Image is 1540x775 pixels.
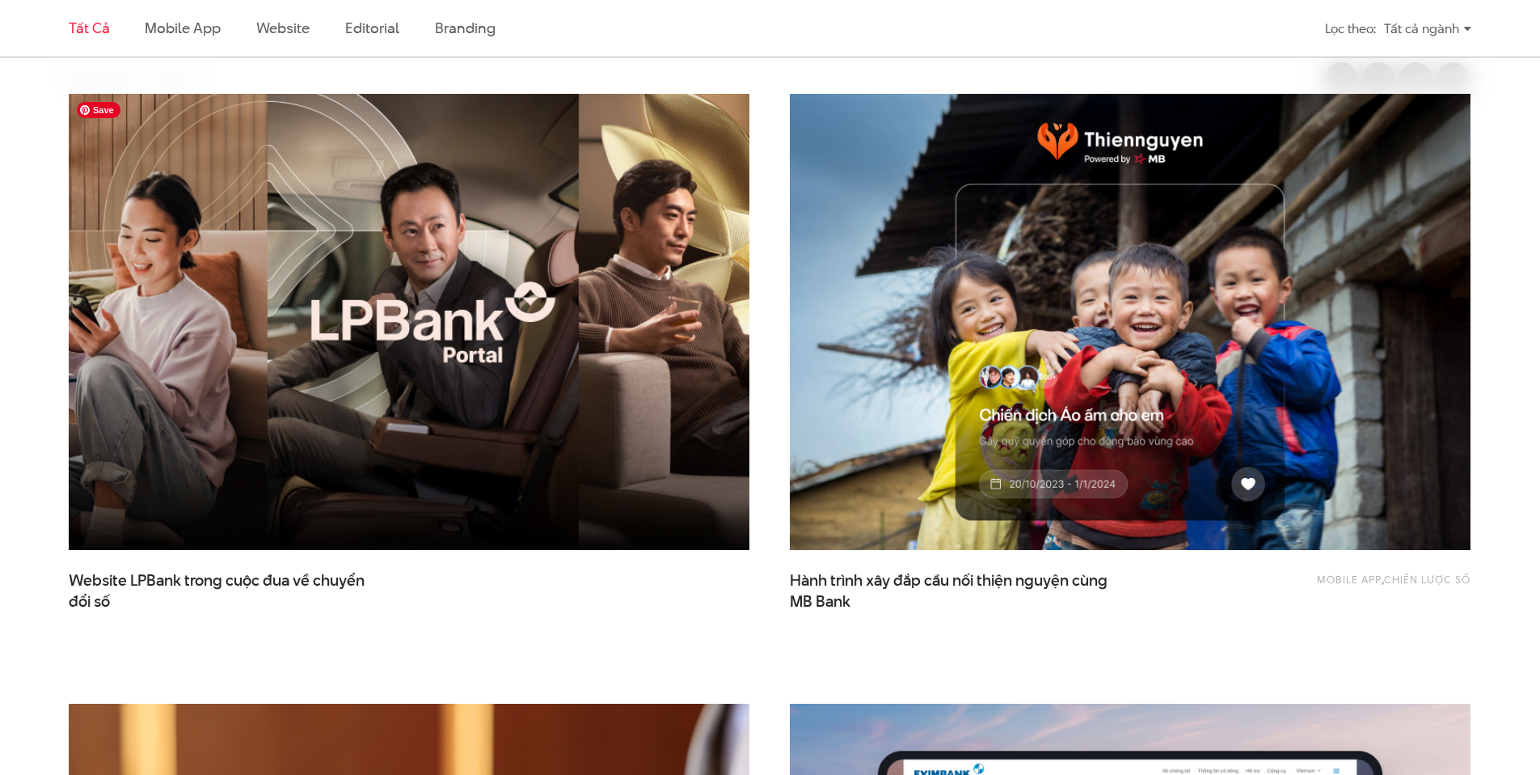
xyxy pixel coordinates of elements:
div: Lọc theo: [1325,15,1376,43]
div: , [1198,570,1470,603]
div: Tất cả ngành [1384,15,1471,43]
img: LPBank portal [35,71,783,574]
span: MB Bank [790,591,850,612]
a: Mobile app [145,18,220,38]
span: Hành trình xây đắp cầu nối thiện nguyện cùng [790,570,1113,611]
a: Editorial [345,18,399,38]
a: Tất cả [69,18,109,38]
img: thumb [790,94,1470,550]
span: Website LPBank trong cuộc đua về chuyển [69,570,392,611]
span: đổi số [69,591,110,612]
a: Mobile app [1317,572,1382,587]
a: Website LPBank trong cuộc đua về chuyểnđổi số [69,570,392,611]
a: Branding [435,18,495,38]
a: Hành trình xây đắp cầu nối thiện nguyện cùngMB Bank [790,570,1113,611]
a: Website [256,18,310,38]
span: Save [77,102,120,118]
a: Chiến lược số [1384,572,1470,587]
